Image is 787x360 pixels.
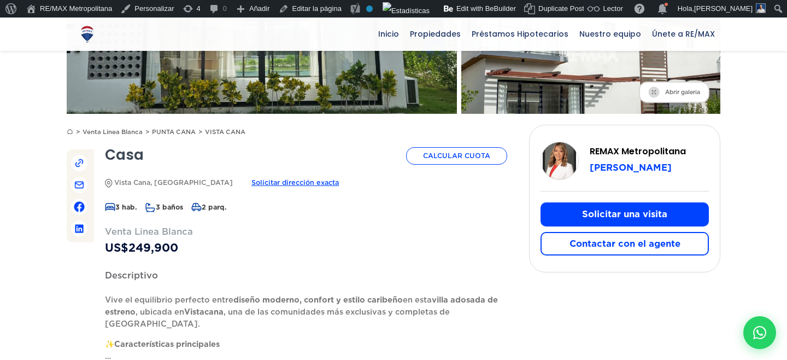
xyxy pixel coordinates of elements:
h1: Casa [105,148,144,162]
a: Únete a RE/MAX [647,18,720,50]
span: 3 hab. [105,203,137,211]
span: Préstamos Hipotecarios [466,26,574,42]
img: Inicio [67,128,73,135]
a: Préstamos Hipotecarios [466,18,574,50]
img: Abrir galeria [648,86,660,98]
strong: diseño moderno, confort y estilo caribeño [233,295,403,304]
span: Inicio [373,26,404,42]
a: VISTA CANA [205,128,245,136]
img: Icono de dirección [105,179,113,187]
span: Únete a RE/MAX [647,26,720,42]
img: Compartir en Facebook [74,201,85,212]
img: Logo de REMAX [78,25,97,44]
span: Nuestro equipo [574,26,647,42]
img: Copiar Enlace [74,158,85,169]
span: 2 parq. [191,203,227,211]
button: Solicitar una visita [541,202,709,226]
span: [PERSON_NAME] [694,4,753,13]
div: No indexar [366,5,373,12]
span: Abrir galeria [639,82,709,103]
h2: Descriptivo [105,271,507,280]
span: US$ [105,241,507,255]
h3: REMAX Metropolitana [590,147,709,156]
strong: Vistacana [184,307,224,316]
a: Nuestro equipo [574,18,647,50]
a: Propiedades [404,18,466,50]
a: PUNTA CANA [152,128,202,136]
button: Contactar con el agente [541,232,709,256]
strong: Características principales [114,340,220,349]
img: Compartir por correo [74,179,85,190]
span: 3 baños [145,203,183,211]
a: Venta Linea Blanca [83,128,149,136]
div: Franklin Marte [541,142,579,180]
a: Inicio [373,18,404,50]
img: Compartir en Linkedin [75,224,84,233]
span: [PERSON_NAME] [590,162,672,173]
img: Visitas de 48 horas. Haz clic para ver más estadísticas del sitio. [383,2,430,20]
span: Venta Linea Blanca [105,225,507,239]
span: Copiar enlace [71,155,87,171]
span: Propiedades [404,26,466,42]
span: Solicitar dirección exacta [251,176,339,189]
a: RE/MAX Metropolitana [78,18,97,50]
p: Vive el equilibrio perfecto entre en esta , ubicada en , una de las comunidades más exclusivas y ... [105,294,507,330]
span: Vista Cana, [GEOGRAPHIC_DATA] [105,176,233,189]
span: 249,900 [128,241,178,254]
a: Calcular Cuota [406,147,507,165]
